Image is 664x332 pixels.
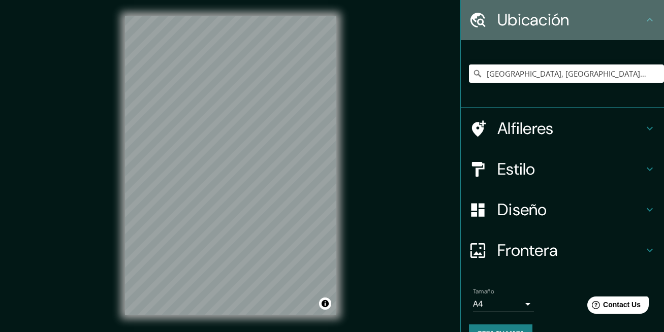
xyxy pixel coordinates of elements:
[469,64,664,83] input: Pick your city or area
[473,287,494,296] label: Tamaño
[461,108,664,149] div: Alfileres
[319,297,331,310] button: Toggle attribution
[497,159,644,179] h4: Estilo
[125,16,336,315] canvas: Map
[461,149,664,189] div: Estilo
[473,296,534,312] div: A4
[461,230,664,271] div: Frontera
[574,292,653,321] iframe: Help widget launcher
[497,240,644,260] h4: Frontera
[497,10,644,30] h4: Ubicación
[497,200,644,220] h4: Diseño
[461,189,664,230] div: Diseño
[497,118,644,139] h4: Alfileres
